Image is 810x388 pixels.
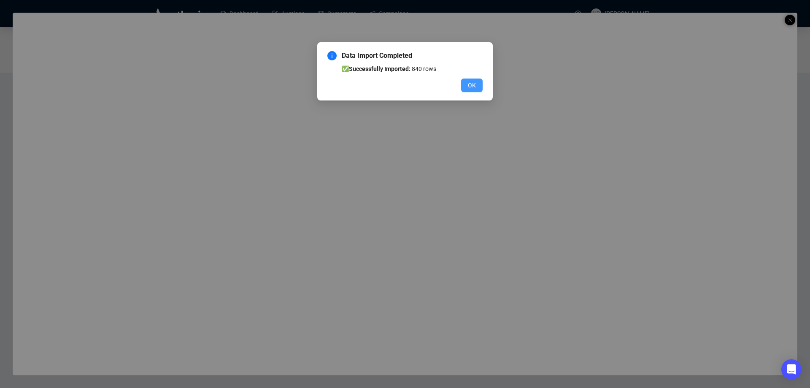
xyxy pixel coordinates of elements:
button: OK [461,79,483,92]
b: Successfully Imported: [349,65,410,72]
span: info-circle [327,51,337,60]
li: ✅ 840 rows [342,64,483,73]
span: OK [468,81,476,90]
span: Data Import Completed [342,51,483,61]
div: Open Intercom Messenger [781,359,802,380]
